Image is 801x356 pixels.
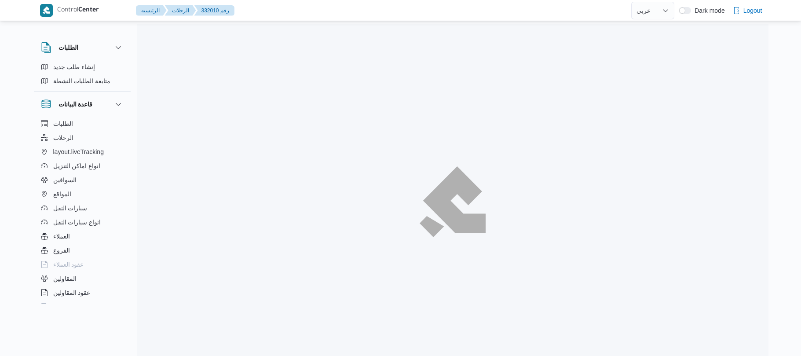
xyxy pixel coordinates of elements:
span: المواقع [53,189,71,199]
button: انواع اماكن التنزيل [37,159,127,173]
button: 332010 رقم [194,5,234,16]
span: انواع سيارات النقل [53,217,101,228]
span: عقود المقاولين [53,287,91,298]
span: الطلبات [53,118,73,129]
button: قاعدة البيانات [41,99,124,110]
button: اجهزة التليفون [37,300,127,314]
span: اجهزة التليفون [53,301,90,312]
span: انواع اماكن التنزيل [53,161,101,171]
button: الفروع [37,243,127,257]
button: الطلبات [41,42,124,53]
h3: الطلبات [59,42,78,53]
span: العملاء [53,231,70,242]
button: layout.liveTracking [37,145,127,159]
button: عقود العملاء [37,257,127,272]
span: الفروع [53,245,70,256]
span: layout.liveTracking [53,147,104,157]
button: عقود المقاولين [37,286,127,300]
b: Center [78,7,99,14]
button: إنشاء طلب جديد [37,60,127,74]
span: متابعة الطلبات النشطة [53,76,111,86]
span: إنشاء طلب جديد [53,62,95,72]
button: الطلبات [37,117,127,131]
div: الطلبات [34,60,131,92]
span: Dark mode [691,7,724,14]
span: سيارات النقل [53,203,88,213]
img: ILLA Logo [424,172,481,231]
button: الرحلات [37,131,127,145]
button: العملاء [37,229,127,243]
button: المقاولين [37,272,127,286]
span: الرحلات [53,132,73,143]
h3: قاعدة البيانات [59,99,93,110]
button: السواقين [37,173,127,187]
span: عقود العملاء [53,259,84,270]
img: X8yXhbKr1z7QwAAAABJRU5ErkJggg== [40,4,53,17]
button: المواقع [37,187,127,201]
button: انواع سيارات النقل [37,215,127,229]
button: Logout [729,2,766,19]
button: الرئيسيه [136,5,167,16]
div: قاعدة البيانات [34,117,131,307]
button: الرحلات [165,5,196,16]
span: المقاولين [53,273,77,284]
span: السواقين [53,175,77,185]
span: Logout [743,5,762,16]
button: متابعة الطلبات النشطة [37,74,127,88]
button: سيارات النقل [37,201,127,215]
